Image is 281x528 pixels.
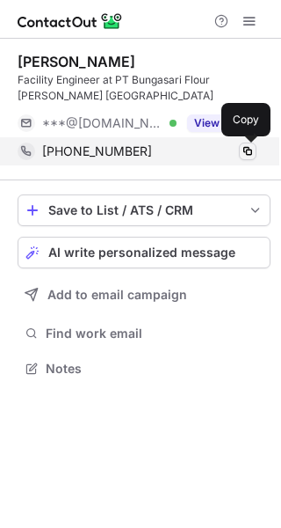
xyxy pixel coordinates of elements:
div: Save to List / ATS / CRM [48,203,240,217]
button: Add to email campaign [18,279,270,311]
button: Reveal Button [187,114,256,132]
span: Find work email [46,326,263,341]
span: Add to email campaign [47,288,187,302]
button: Notes [18,356,270,381]
img: ContactOut v5.3.10 [18,11,123,32]
div: [PERSON_NAME] [18,53,135,70]
span: Notes [46,361,263,377]
button: AI write personalized message [18,237,270,268]
span: AI write personalized message [48,246,235,260]
span: ***@[DOMAIN_NAME] [42,115,163,131]
button: Find work email [18,321,270,346]
button: save-profile-one-click [18,194,270,226]
div: Facility Engineer at PT Bungasari Flour [PERSON_NAME] [GEOGRAPHIC_DATA] [18,72,270,104]
span: [PHONE_NUMBER] [42,143,152,159]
